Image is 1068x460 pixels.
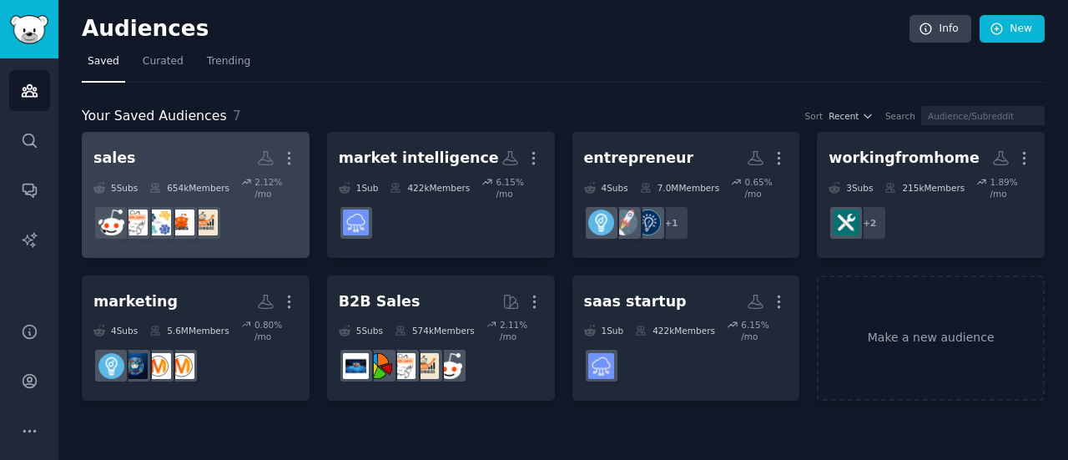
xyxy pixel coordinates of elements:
[93,319,138,342] div: 4 Sub s
[921,106,1045,125] input: Audience/Subreddit
[829,176,873,200] div: 3 Sub s
[909,15,971,43] a: Info
[149,319,229,342] div: 5.6M Members
[817,275,1045,402] a: Make a new audience
[169,210,194,235] img: Sales_Professionals
[343,353,369,379] img: B_2_B_Selling_Tips
[834,210,859,235] img: arbeitsleben
[817,132,1045,258] a: workingfromhome3Subs215kMembers1.89% /mo+2arbeitsleben
[201,48,256,83] a: Trending
[207,54,250,69] span: Trending
[744,176,788,200] div: 0.65 % /mo
[149,176,229,200] div: 654k Members
[339,291,421,312] div: B2B Sales
[852,205,887,240] div: + 2
[829,148,980,169] div: workingfromhome
[82,132,310,258] a: sales5Subs654kMembers2.12% /mosalestechniquesSales_ProfessionalsSalesOperationsb2b_salessales
[169,353,194,379] img: DigitalMarketing
[588,210,614,235] img: Entrepreneur
[572,275,800,402] a: saas startup1Sub422kMembers6.15% /moSaaS
[233,108,241,124] span: 7
[145,210,171,235] img: SalesOperations
[339,148,499,169] div: market intelligence
[98,353,124,379] img: Entrepreneur
[98,210,124,235] img: sales
[741,319,788,342] div: 6.15 % /mo
[584,291,687,312] div: saas startup
[884,176,965,200] div: 215k Members
[990,176,1033,200] div: 1.89 % /mo
[82,106,227,127] span: Your Saved Audiences
[339,319,383,342] div: 5 Sub s
[327,275,555,402] a: B2B Sales5Subs574kMembers2.11% /mosalessalestechniquesb2b_salesB2BSalesB_2_B_Selling_Tips
[584,148,694,169] div: entrepreneur
[390,353,416,379] img: b2b_sales
[500,319,543,342] div: 2.11 % /mo
[143,54,184,69] span: Curated
[82,275,310,402] a: marketing4Subs5.6MMembers0.80% /moDigitalMarketingAskMarketingdigital_marketingEntrepreneur
[93,148,136,169] div: sales
[327,132,555,258] a: market intelligence1Sub422kMembers6.15% /moSaaS
[829,110,874,122] button: Recent
[82,16,909,43] h2: Audiences
[192,210,218,235] img: salestechniques
[254,319,298,342] div: 0.80 % /mo
[395,319,475,342] div: 574k Members
[93,176,138,200] div: 5 Sub s
[980,15,1045,43] a: New
[390,176,470,200] div: 422k Members
[122,210,148,235] img: b2b_sales
[137,48,189,83] a: Curated
[654,205,689,240] div: + 1
[584,319,624,342] div: 1 Sub
[88,54,119,69] span: Saved
[82,48,125,83] a: Saved
[805,110,824,122] div: Sort
[343,210,369,235] img: SaaS
[635,210,661,235] img: Entrepreneurship
[413,353,439,379] img: salestechniques
[436,353,462,379] img: sales
[588,353,614,379] img: SaaS
[10,15,48,44] img: GummySearch logo
[640,176,719,200] div: 7.0M Members
[339,176,379,200] div: 1 Sub
[93,291,178,312] div: marketing
[254,176,298,200] div: 2.12 % /mo
[584,176,628,200] div: 4 Sub s
[122,353,148,379] img: digital_marketing
[635,319,715,342] div: 422k Members
[885,110,915,122] div: Search
[612,210,637,235] img: startups
[496,176,543,200] div: 6.15 % /mo
[572,132,800,258] a: entrepreneur4Subs7.0MMembers0.65% /mo+1EntrepreneurshipstartupsEntrepreneur
[366,353,392,379] img: B2BSales
[829,110,859,122] span: Recent
[145,353,171,379] img: AskMarketing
